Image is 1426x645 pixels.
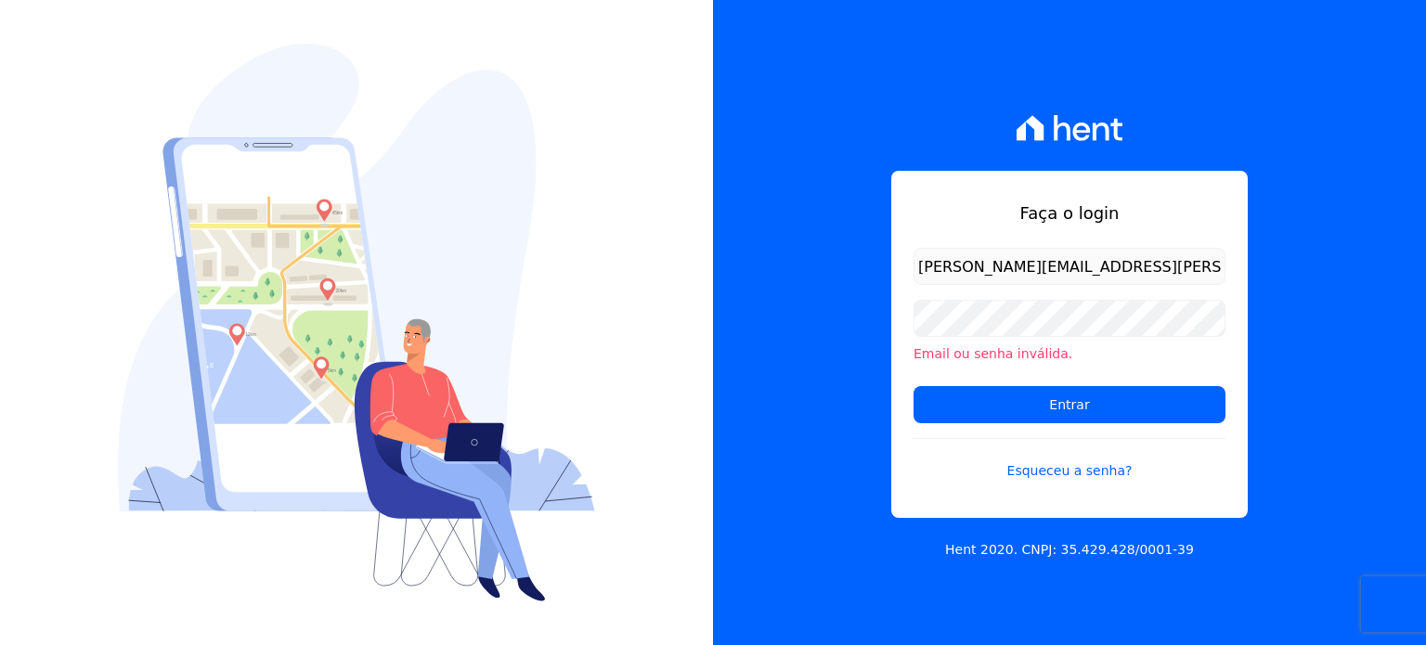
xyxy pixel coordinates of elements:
[914,200,1225,226] h1: Faça o login
[914,386,1225,423] input: Entrar
[914,438,1225,481] a: Esqueceu a senha?
[914,344,1225,364] li: Email ou senha inválida.
[945,540,1194,560] p: Hent 2020. CNPJ: 35.429.428/0001-39
[118,44,595,601] img: Login
[914,248,1225,285] input: Email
